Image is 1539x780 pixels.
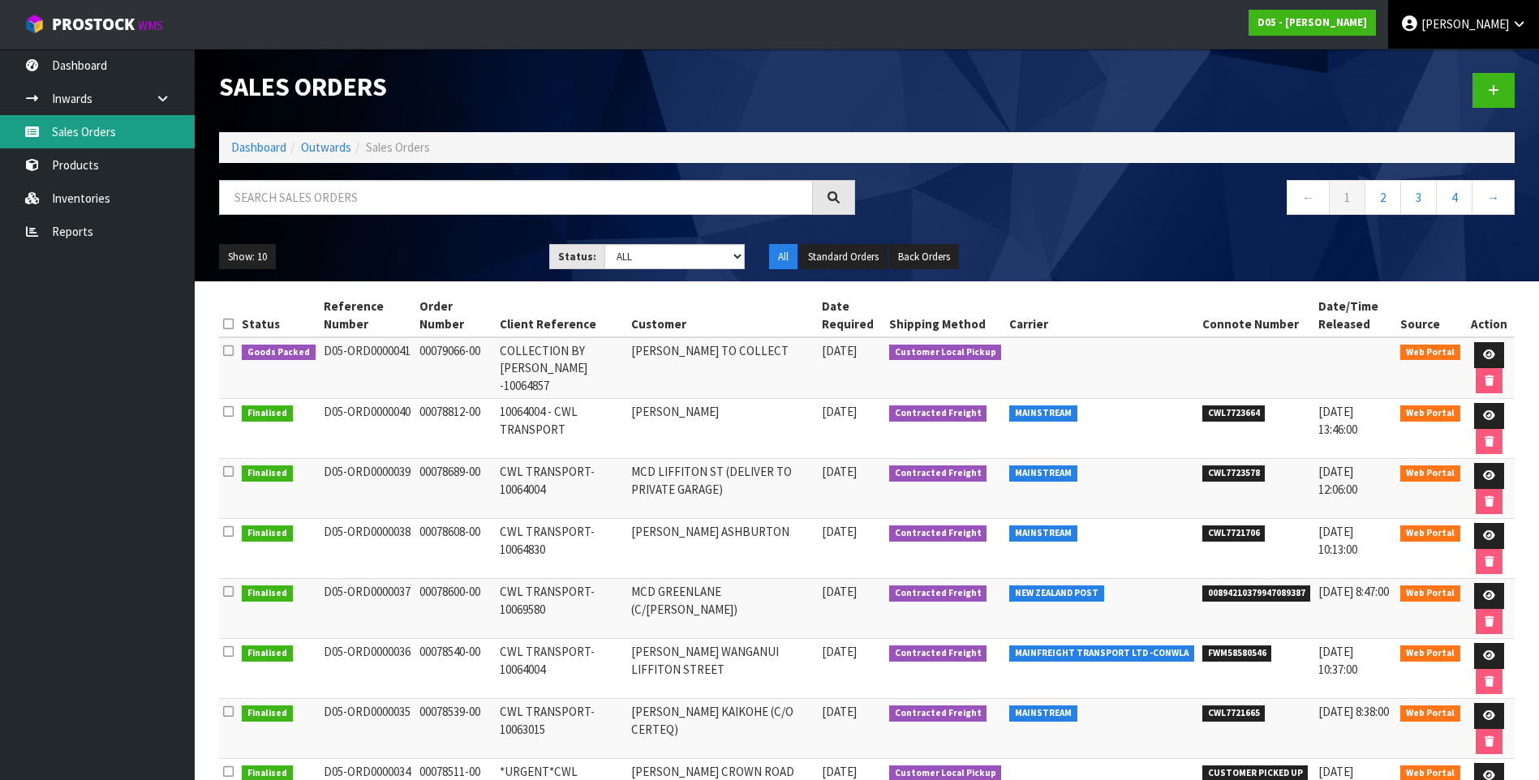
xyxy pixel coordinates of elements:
span: Contracted Freight [889,465,987,482]
td: CWL TRANSPORT-10063015 [496,699,626,759]
a: 3 [1400,180,1437,215]
span: Contracted Freight [889,525,987,542]
span: [DATE] [822,704,857,719]
span: MAINFREIGHT TRANSPORT LTD -CONWLA [1009,645,1194,662]
td: D05-ORD0000036 [320,639,415,699]
th: Shipping Method [885,294,1006,337]
th: Status [238,294,320,337]
td: 00078600-00 [415,579,497,639]
a: 1 [1329,180,1365,215]
td: CWL TRANSPORT-10069580 [496,579,626,639]
th: Date/Time Released [1314,294,1396,337]
span: Web Portal [1400,345,1460,361]
td: CWL TRANSPORT-10064004 [496,459,626,519]
th: Connote Number [1198,294,1315,337]
img: cube-alt.png [24,14,45,34]
span: Web Portal [1400,645,1460,662]
span: [DATE] [822,524,857,539]
small: WMS [138,18,163,33]
span: CWL7721665 [1202,705,1266,722]
td: 00078812-00 [415,399,497,459]
td: 00079066-00 [415,337,497,399]
span: [DATE] 10:13:00 [1318,524,1357,556]
td: D05-ORD0000041 [320,337,415,399]
td: 00078539-00 [415,699,497,759]
span: [DATE] 8:47:00 [1318,584,1389,599]
span: Finalised [242,525,293,542]
th: Client Reference [496,294,626,337]
th: Order Number [415,294,497,337]
td: [PERSON_NAME] TO COLLECT [627,337,818,399]
td: CWL TRANSPORT-10064004 [496,639,626,699]
span: CWL7721706 [1202,525,1266,542]
span: MAINSTREAM [1009,465,1077,482]
th: Customer [627,294,818,337]
span: Web Portal [1400,465,1460,482]
th: Date Required [818,294,885,337]
a: Dashboard [231,139,286,155]
span: Goods Packed [242,345,316,361]
span: Finalised [242,645,293,662]
td: [PERSON_NAME] [627,399,818,459]
button: All [769,244,797,270]
th: Source [1396,294,1464,337]
a: 2 [1365,180,1401,215]
span: [PERSON_NAME] [1421,16,1509,32]
strong: D05 - [PERSON_NAME] [1257,15,1367,29]
span: Contracted Freight [889,585,987,602]
span: Web Portal [1400,525,1460,542]
td: MCD LIFFITON ST (DELIVER TO PRIVATE GARAGE) [627,459,818,519]
td: 00078608-00 [415,519,497,579]
span: [DATE] [822,404,857,419]
input: Search sales orders [219,180,813,215]
button: Standard Orders [799,244,888,270]
a: 4 [1436,180,1472,215]
span: Customer Local Pickup [889,345,1002,361]
span: Sales Orders [366,139,430,155]
nav: Page navigation [879,180,1515,220]
th: Carrier [1005,294,1198,337]
td: D05-ORD0000039 [320,459,415,519]
span: [DATE] 13:46:00 [1318,404,1357,436]
span: Finalised [242,405,293,422]
span: [DATE] 8:38:00 [1318,704,1389,719]
span: [DATE] 10:37:00 [1318,644,1357,676]
th: Action [1464,294,1515,337]
span: [DATE] [822,644,857,659]
td: D05-ORD0000038 [320,519,415,579]
th: Reference Number [320,294,415,337]
span: 00894210379947089387 [1202,585,1311,602]
td: 10064004 - CWL TRANSPORT [496,399,626,459]
span: Finalised [242,465,293,482]
span: Contracted Freight [889,645,987,662]
span: CWL7723664 [1202,405,1266,422]
span: [DATE] [822,584,857,599]
td: COLLECTION BY [PERSON_NAME] -10064857 [496,337,626,399]
a: → [1472,180,1515,215]
td: 00078540-00 [415,639,497,699]
span: Contracted Freight [889,405,987,422]
strong: Status: [558,250,596,264]
td: D05-ORD0000035 [320,699,415,759]
span: Web Portal [1400,405,1460,422]
td: [PERSON_NAME] WANGANUI LIFFITON STREET [627,639,818,699]
button: Back Orders [889,244,959,270]
h1: Sales Orders [219,73,855,101]
span: CWL7723578 [1202,465,1266,482]
td: 00078689-00 [415,459,497,519]
span: MAINSTREAM [1009,705,1077,722]
span: MAINSTREAM [1009,405,1077,422]
td: [PERSON_NAME] KAIKOHE (C/O CERTEQ) [627,699,818,759]
span: [DATE] [822,464,857,479]
span: Contracted Freight [889,705,987,722]
a: Outwards [301,139,351,155]
span: Web Portal [1400,705,1460,722]
a: ← [1287,180,1330,215]
span: ProStock [52,14,135,35]
td: D05-ORD0000037 [320,579,415,639]
span: [DATE] 12:06:00 [1318,464,1357,496]
span: NEW ZEALAND POST [1009,585,1104,602]
span: Finalised [242,585,293,602]
span: Web Portal [1400,585,1460,602]
td: CWL TRANSPORT-10064830 [496,519,626,579]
